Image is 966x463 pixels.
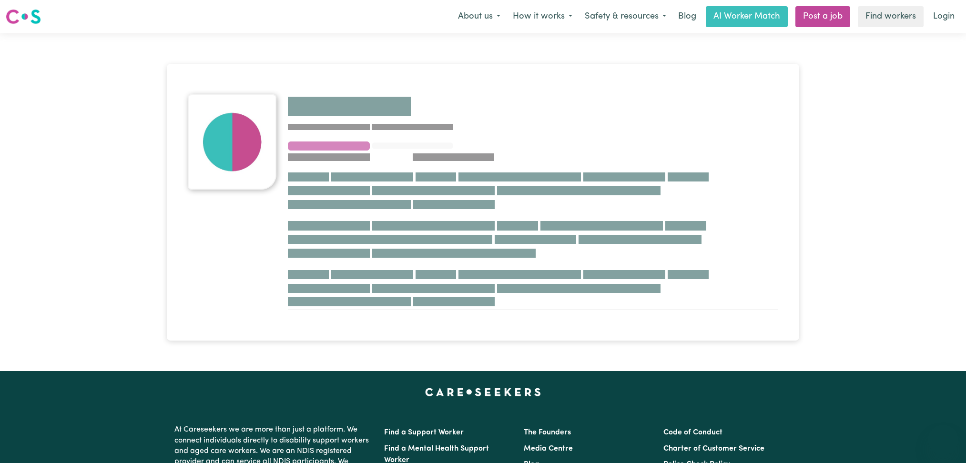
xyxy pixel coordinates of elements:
a: AI Worker Match [706,6,788,27]
a: Blog [672,6,702,27]
a: The Founders [524,429,571,436]
a: Careseekers home page [425,388,541,396]
button: About us [452,7,507,27]
a: Post a job [795,6,850,27]
a: Find workers [858,6,924,27]
a: Media Centre [524,445,573,453]
iframe: Button to launch messaging window [928,425,958,455]
button: How it works [507,7,579,27]
a: Charter of Customer Service [663,445,764,453]
img: Careseekers logo [6,8,41,25]
a: Login [927,6,960,27]
a: Code of Conduct [663,429,722,436]
a: Careseekers logo [6,6,41,28]
button: Safety & resources [579,7,672,27]
a: Find a Support Worker [384,429,464,436]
